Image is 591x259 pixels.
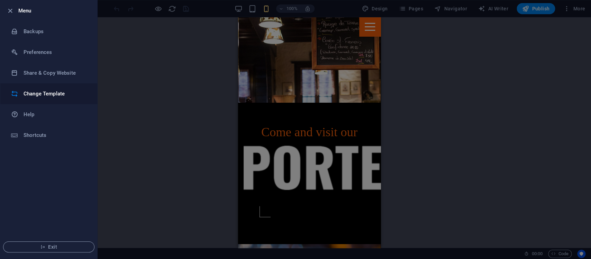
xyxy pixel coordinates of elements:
[3,241,94,252] button: Exit
[24,131,88,139] h6: Shortcuts
[9,244,89,250] span: Exit
[0,104,97,125] a: Help
[24,69,88,77] h6: Share & Copy Website
[24,90,88,98] h6: Change Template
[24,110,88,119] h6: Help
[18,7,92,15] h6: Menu
[24,27,88,36] h6: Backups
[24,48,88,56] h6: Preferences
